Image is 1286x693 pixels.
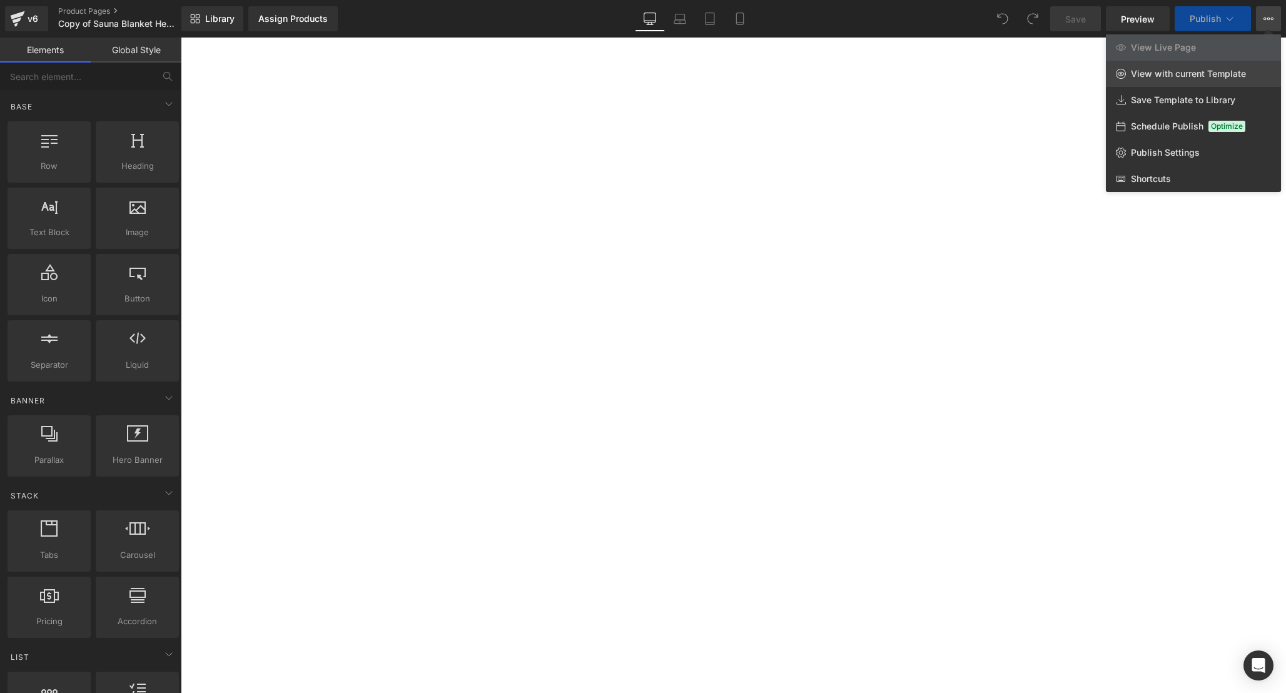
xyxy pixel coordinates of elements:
span: Heading [99,159,175,173]
span: View with current Template [1131,68,1246,79]
a: Laptop [665,6,695,31]
span: Copy of Sauna Blanket Healifeco-Nur [58,19,178,29]
a: Preview [1106,6,1170,31]
span: Preview [1121,13,1155,26]
span: Image [99,226,175,239]
button: Redo [1020,6,1045,31]
span: Separator [11,358,87,372]
a: New Library [181,6,243,31]
button: View Live PageView with current TemplateSave Template to LibrarySchedule PublishOptimizePublish S... [1256,6,1281,31]
span: Row [11,159,87,173]
a: Mobile [725,6,755,31]
a: Product Pages [58,6,202,16]
span: Library [205,13,235,24]
a: Global Style [91,38,181,63]
span: Icon [11,292,87,305]
span: Carousel [99,549,175,562]
span: Schedule Publish [1131,121,1203,132]
span: Hero Banner [99,453,175,467]
span: Publish Settings [1131,147,1200,158]
span: Text Block [11,226,87,239]
span: List [9,651,31,663]
span: View Live Page [1131,42,1196,53]
span: Pricing [11,615,87,628]
span: Save Template to Library [1131,94,1235,106]
span: Base [9,101,34,113]
span: Liquid [99,358,175,372]
button: Publish [1175,6,1251,31]
a: v6 [5,6,48,31]
span: Parallax [11,453,87,467]
a: Desktop [635,6,665,31]
span: Optimize [1208,121,1245,132]
span: Shortcuts [1131,173,1171,185]
span: Button [99,292,175,305]
span: Stack [9,490,40,502]
span: Publish [1190,14,1221,24]
span: Banner [9,395,46,407]
span: Save [1065,13,1086,26]
div: Assign Products [258,14,328,24]
span: Accordion [99,615,175,628]
button: Undo [990,6,1015,31]
div: v6 [25,11,41,27]
div: Open Intercom Messenger [1243,650,1273,680]
span: Tabs [11,549,87,562]
a: Tablet [695,6,725,31]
